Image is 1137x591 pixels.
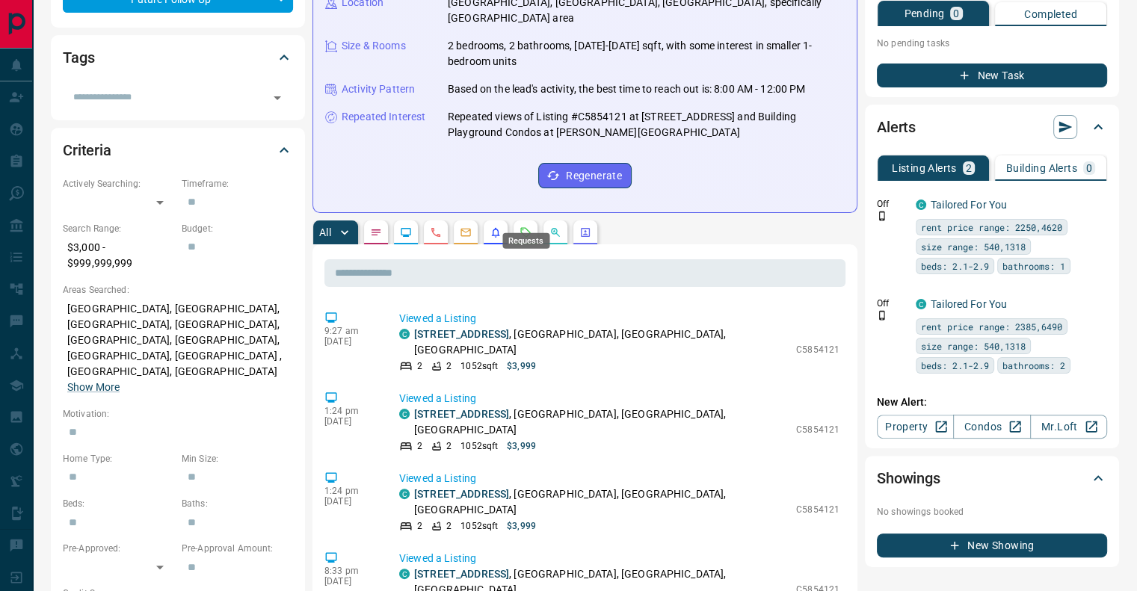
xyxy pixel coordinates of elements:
[63,542,174,555] p: Pre-Approved:
[370,226,382,238] svg: Notes
[1006,163,1077,173] p: Building Alerts
[267,87,288,108] button: Open
[399,569,410,579] div: condos.ca
[182,497,293,510] p: Baths:
[182,177,293,191] p: Timeframe:
[921,319,1062,334] span: rent price range: 2385,6490
[324,486,377,496] p: 1:24 pm
[417,519,422,533] p: 2
[324,326,377,336] p: 9:27 am
[430,226,442,238] svg: Calls
[448,81,805,97] p: Based on the lead's activity, the best time to reach out is: 8:00 AM - 12:00 PM
[414,486,789,518] p: , [GEOGRAPHIC_DATA], [GEOGRAPHIC_DATA], [GEOGRAPHIC_DATA]
[414,568,509,580] a: [STREET_ADDRESS]
[63,177,174,191] p: Actively Searching:
[502,233,549,249] div: Requests
[399,329,410,339] div: condos.ca
[877,415,954,439] a: Property
[877,466,940,490] h2: Showings
[877,64,1107,87] button: New Task
[460,519,498,533] p: 1052 sqft
[1002,358,1065,373] span: bathrooms: 2
[953,8,959,19] p: 0
[182,542,293,555] p: Pre-Approval Amount:
[446,439,452,453] p: 2
[877,505,1107,519] p: No showings booked
[904,8,944,19] p: Pending
[63,235,174,276] p: $3,000 - $999,999,999
[538,163,632,188] button: Regenerate
[490,226,502,238] svg: Listing Alerts
[446,519,452,533] p: 2
[507,439,536,453] p: $3,999
[460,359,498,373] p: 1052 sqft
[877,211,887,221] svg: Push Notification Only
[414,408,509,420] a: [STREET_ADDRESS]
[877,197,907,211] p: Off
[319,227,331,238] p: All
[931,298,1007,310] a: Tailored For You
[549,226,561,238] svg: Opportunities
[953,415,1030,439] a: Condos
[63,283,293,297] p: Areas Searched:
[507,359,536,373] p: $3,999
[966,163,972,173] p: 2
[399,311,839,327] p: Viewed a Listing
[324,336,377,347] p: [DATE]
[417,359,422,373] p: 2
[63,40,293,75] div: Tags
[448,109,845,140] p: Repeated views of Listing #C5854121 at [STREET_ADDRESS] and Building Playground Condos at [PERSON...
[460,226,472,238] svg: Emails
[877,460,1107,496] div: Showings
[1024,9,1077,19] p: Completed
[63,138,111,162] h2: Criteria
[1002,259,1065,273] span: bathrooms: 1
[182,452,293,465] p: Min Size:
[916,299,926,309] div: condos.ca
[877,109,1107,145] div: Alerts
[446,359,452,373] p: 2
[579,226,591,238] svg: Agent Actions
[796,503,839,516] p: C5854121
[921,220,1062,235] span: rent price range: 2250,4620
[414,328,509,340] a: [STREET_ADDRESS]
[324,576,377,587] p: [DATE]
[877,394,1107,410] p: New Alert:
[892,163,957,173] p: Listing Alerts
[63,452,174,465] p: Home Type:
[460,439,498,453] p: 1052 sqft
[324,566,377,576] p: 8:33 pm
[399,409,410,419] div: condos.ca
[417,439,422,453] p: 2
[921,358,989,373] span: beds: 2.1-2.9
[796,423,839,436] p: C5854121
[324,496,377,507] p: [DATE]
[400,226,412,238] svg: Lead Browsing Activity
[921,259,989,273] span: beds: 2.1-2.9
[1086,163,1092,173] p: 0
[342,81,415,97] p: Activity Pattern
[916,199,926,210] div: condos.ca
[931,199,1007,211] a: Tailored For You
[1030,415,1107,439] a: Mr.Loft
[67,380,120,395] button: Show More
[448,38,845,69] p: 2 bedrooms, 2 bathrooms, [DATE]-[DATE] sqft, with some interest in smaller 1-bedroom units
[324,406,377,416] p: 1:24 pm
[877,533,1107,557] button: New Showing
[877,32,1107,55] p: No pending tasks
[63,407,293,421] p: Motivation:
[399,489,410,499] div: condos.ca
[877,297,907,310] p: Off
[399,471,839,486] p: Viewed a Listing
[63,132,293,168] div: Criteria
[921,239,1026,254] span: size range: 540,1318
[877,310,887,321] svg: Push Notification Only
[63,497,174,510] p: Beds:
[414,488,509,500] a: [STREET_ADDRESS]
[796,343,839,356] p: C5854121
[877,115,916,139] h2: Alerts
[324,416,377,427] p: [DATE]
[921,338,1026,353] span: size range: 540,1318
[507,519,536,533] p: $3,999
[182,222,293,235] p: Budget:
